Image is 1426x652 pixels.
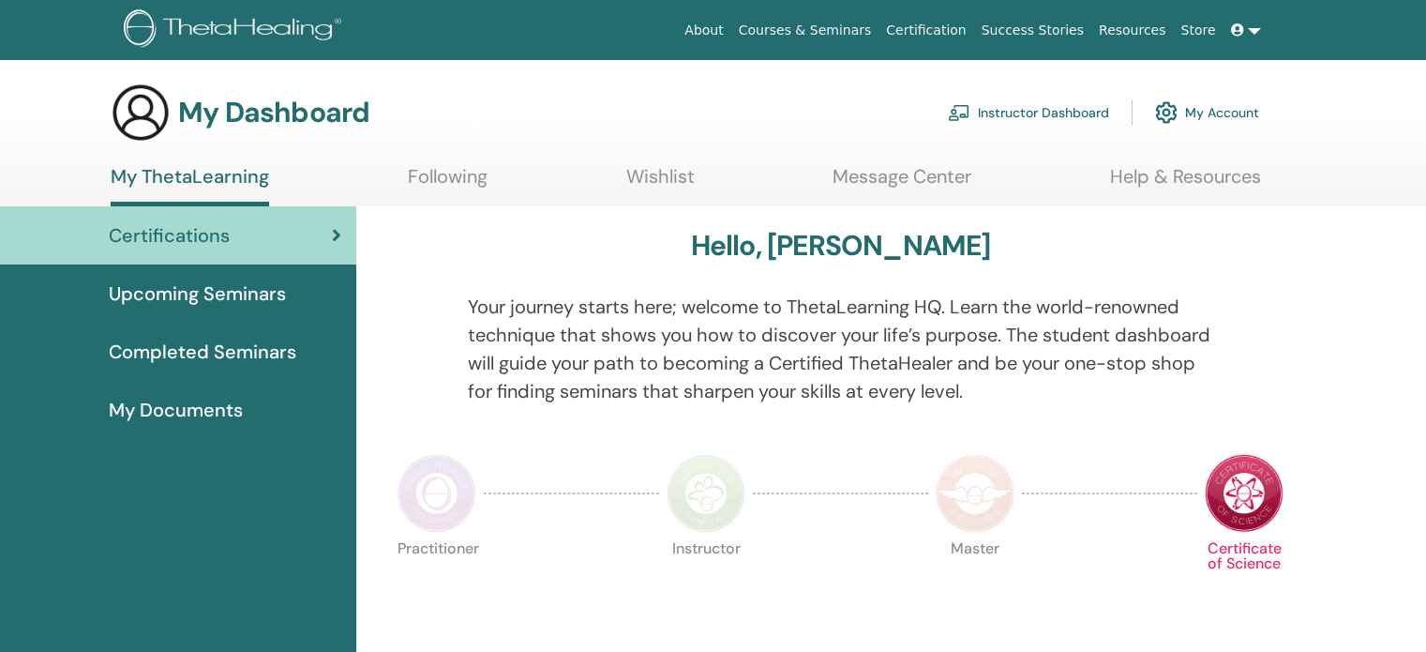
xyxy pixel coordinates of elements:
h3: My Dashboard [178,96,369,129]
img: Instructor [667,454,745,533]
a: Message Center [833,165,971,202]
p: Practitioner [398,541,476,620]
p: Certificate of Science [1205,541,1283,620]
a: My Account [1155,92,1259,133]
span: Completed Seminars [109,338,296,366]
a: My ThetaLearning [111,165,269,206]
img: generic-user-icon.jpg [111,83,171,143]
a: Wishlist [626,165,695,202]
a: Success Stories [974,13,1091,48]
img: Master [936,454,1014,533]
a: Certification [878,13,973,48]
a: Resources [1091,13,1174,48]
img: cog.svg [1155,97,1178,129]
span: Upcoming Seminars [109,280,286,308]
a: Instructor Dashboard [948,92,1109,133]
span: My Documents [109,396,243,424]
a: Help & Resources [1110,165,1261,202]
img: logo.png [124,9,348,52]
p: Master [936,541,1014,620]
img: Practitioner [398,454,476,533]
img: Certificate of Science [1205,454,1283,533]
a: Store [1174,13,1223,48]
p: Your journey starts here; welcome to ThetaLearning HQ. Learn the world-renowned technique that sh... [468,293,1214,405]
a: About [677,13,730,48]
a: Following [408,165,488,202]
p: Instructor [667,541,745,620]
h3: Hello, [PERSON_NAME] [691,229,991,263]
a: Courses & Seminars [731,13,879,48]
span: Certifications [109,221,230,250]
img: chalkboard-teacher.svg [948,104,970,121]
